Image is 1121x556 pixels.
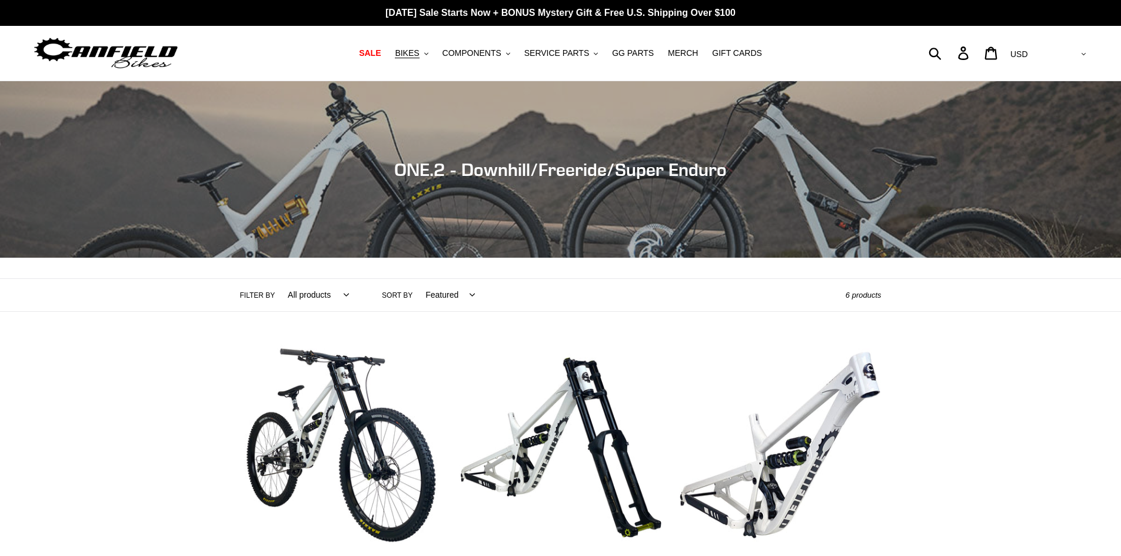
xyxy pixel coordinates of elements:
[240,290,275,301] label: Filter by
[394,159,727,180] span: ONE.2 - Downhill/Freeride/Super Enduro
[606,45,660,61] a: GG PARTS
[382,290,413,301] label: Sort by
[524,48,589,58] span: SERVICE PARTS
[32,35,179,72] img: Canfield Bikes
[612,48,654,58] span: GG PARTS
[437,45,516,61] button: COMPONENTS
[518,45,604,61] button: SERVICE PARTS
[935,40,965,66] input: Search
[353,45,387,61] a: SALE
[712,48,762,58] span: GIFT CARDS
[359,48,381,58] span: SALE
[846,291,882,299] span: 6 products
[662,45,704,61] a: MERCH
[706,45,768,61] a: GIFT CARDS
[443,48,501,58] span: COMPONENTS
[389,45,434,61] button: BIKES
[395,48,419,58] span: BIKES
[668,48,698,58] span: MERCH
